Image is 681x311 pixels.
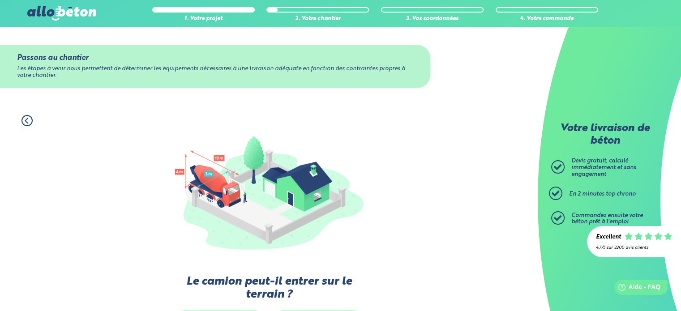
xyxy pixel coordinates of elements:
[17,66,413,79] div: Les étapes à venir nous permettent de déterminer les équipements nécessaires à une livraison adéq...
[496,16,598,22] div: 4. Votre commande
[27,6,96,21] img: allobéton
[171,275,368,302] label: Le camion peut-il entrer sur le terrain ?
[266,16,369,22] div: 2. Votre chantier
[381,16,484,22] div: 3. Vos coordonnées
[601,276,671,301] iframe: Help widget launcher
[17,54,413,62] div: Passons au chantier
[152,16,255,22] div: 1. Votre projet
